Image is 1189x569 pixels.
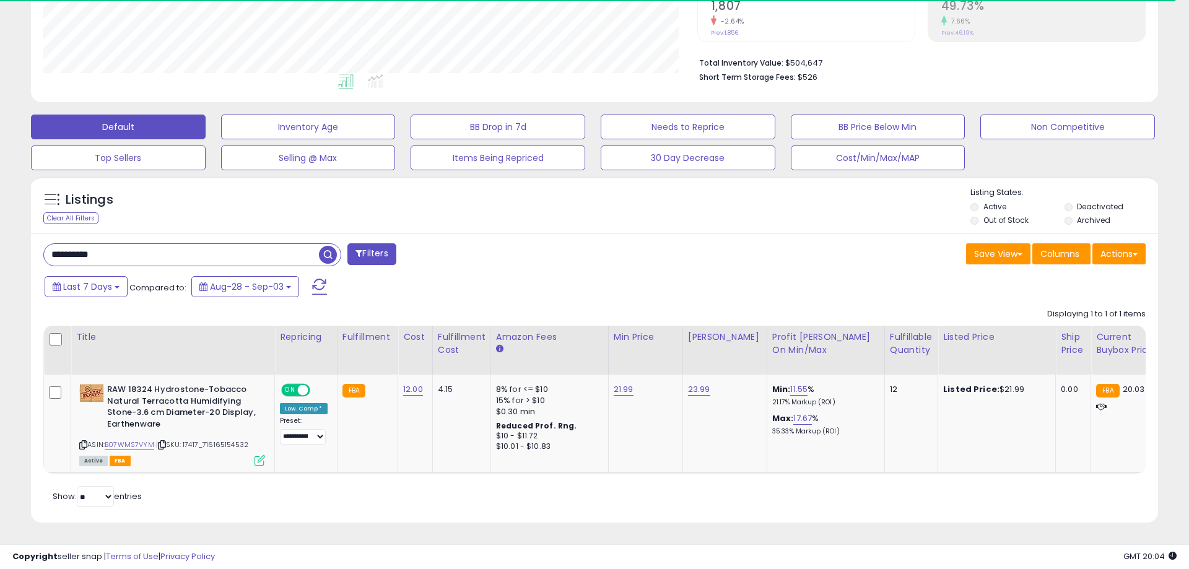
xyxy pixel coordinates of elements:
div: Fulfillable Quantity [890,331,933,357]
button: Filters [347,243,396,265]
span: 20.03 [1123,383,1145,395]
div: Cost [403,331,427,344]
a: 11.55 [790,383,808,396]
span: ON [282,385,298,396]
div: Current Buybox Price [1096,331,1160,357]
div: [PERSON_NAME] [688,331,762,344]
b: Reduced Prof. Rng. [496,420,577,431]
b: RAW 18324 Hydrostone-Tobacco Natural Terracotta Humidifying Stone-3.6 cm Diameter-20 Display, Ear... [107,384,258,433]
span: Compared to: [129,282,186,293]
span: Last 7 Days [63,280,112,293]
button: BB Drop in 7d [411,115,585,139]
div: % [772,413,875,436]
button: 30 Day Decrease [601,146,775,170]
li: $504,647 [699,54,1136,69]
div: Repricing [280,331,332,344]
div: Amazon Fees [496,331,603,344]
a: B07WMS7VYM [105,440,154,450]
img: 51xlDnYu2AL._SL40_.jpg [79,384,104,402]
b: Total Inventory Value: [699,58,783,68]
span: 2025-09-11 20:04 GMT [1123,550,1177,562]
span: FBA [110,456,131,466]
p: Listing States: [970,187,1157,199]
button: Non Competitive [980,115,1155,139]
button: Last 7 Days [45,276,128,297]
th: The percentage added to the cost of goods (COGS) that forms the calculator for Min & Max prices. [767,326,884,375]
button: Inventory Age [221,115,396,139]
div: Ship Price [1061,331,1086,357]
div: 0.00 [1061,384,1081,395]
button: Items Being Repriced [411,146,585,170]
span: All listings currently available for purchase on Amazon [79,456,108,466]
button: Top Sellers [31,146,206,170]
div: $0.30 min [496,406,599,417]
button: Selling @ Max [221,146,396,170]
small: 7.66% [947,17,970,26]
div: Fulfillment [342,331,393,344]
button: Columns [1032,243,1091,264]
div: Min Price [614,331,677,344]
div: $21.99 [943,384,1046,395]
button: Default [31,115,206,139]
button: Actions [1092,243,1146,264]
span: OFF [308,385,328,396]
label: Out of Stock [983,215,1029,225]
b: Listed Price: [943,383,1000,395]
span: Columns [1040,248,1079,260]
div: % [772,384,875,407]
small: Prev: 1,856 [711,29,738,37]
div: seller snap | | [12,551,215,563]
label: Deactivated [1077,201,1123,212]
a: 21.99 [614,383,634,396]
span: | SKU: 17417_716165154532 [156,440,248,450]
div: $10 - $11.72 [496,431,599,441]
div: 4.15 [438,384,481,395]
div: Displaying 1 to 1 of 1 items [1047,308,1146,320]
div: Preset: [280,417,328,445]
a: Privacy Policy [160,550,215,562]
div: Profit [PERSON_NAME] on Min/Max [772,331,879,357]
small: -2.64% [716,17,744,26]
small: Prev: 46.19% [941,29,973,37]
div: 8% for <= $10 [496,384,599,395]
a: 23.99 [688,383,710,396]
small: FBA [342,384,365,397]
div: Low. Comp * [280,403,328,414]
b: Max: [772,412,794,424]
div: $10.01 - $10.83 [496,441,599,452]
div: 12 [890,384,928,395]
button: Save View [966,243,1030,264]
button: BB Price Below Min [791,115,965,139]
div: Title [76,331,269,344]
span: Show: entries [53,490,142,502]
a: Terms of Use [106,550,159,562]
p: 21.17% Markup (ROI) [772,398,875,407]
div: ASIN: [79,384,265,464]
a: 17.67 [793,412,812,425]
small: Amazon Fees. [496,344,503,355]
a: 12.00 [403,383,423,396]
span: Aug-28 - Sep-03 [210,280,284,293]
button: Aug-28 - Sep-03 [191,276,299,297]
b: Short Term Storage Fees: [699,72,796,82]
div: 15% for > $10 [496,395,599,406]
div: Fulfillment Cost [438,331,486,357]
button: Needs to Reprice [601,115,775,139]
div: Listed Price [943,331,1050,344]
div: Clear All Filters [43,212,98,224]
strong: Copyright [12,550,58,562]
small: FBA [1096,384,1119,397]
h5: Listings [66,191,113,209]
p: 35.33% Markup (ROI) [772,427,875,436]
span: $526 [798,71,817,83]
label: Active [983,201,1006,212]
button: Cost/Min/Max/MAP [791,146,965,170]
b: Min: [772,383,791,395]
label: Archived [1077,215,1110,225]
